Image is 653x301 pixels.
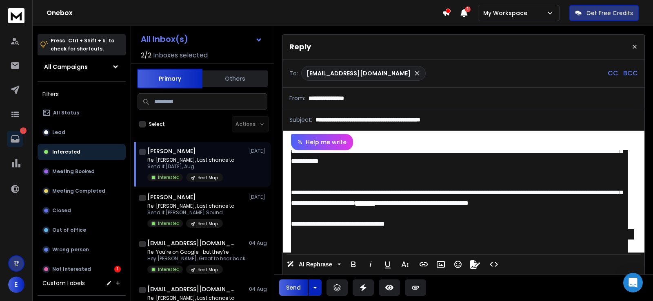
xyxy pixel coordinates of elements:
button: Signature [467,256,483,272]
p: Send it [PERSON_NAME] Sound [147,209,234,216]
button: More Text [397,256,413,272]
button: Primary [137,69,202,88]
button: Insert Link (Ctrl+K) [416,256,431,272]
button: Meeting Completed [38,183,126,199]
div: Open Intercom Messenger [623,273,643,292]
button: E [8,277,24,293]
p: 04 Aug [249,286,267,292]
button: All Campaigns [38,59,126,75]
h1: Onebox [47,8,442,18]
p: Get Free Credits [586,9,633,17]
p: Not Interested [52,266,91,272]
label: Select [149,121,165,127]
h3: Filters [38,88,126,100]
p: Heat Map [198,267,218,273]
button: AI Rephrase [285,256,342,272]
p: Interested [52,149,80,155]
p: Heat Map [198,175,218,181]
p: 04 Aug [249,240,267,246]
button: Get Free Credits [569,5,639,21]
p: My Workspace [483,9,531,17]
h1: [PERSON_NAME] [147,193,196,201]
p: Hey [PERSON_NAME], Great to hear back [147,255,245,262]
button: Others [202,70,268,88]
p: Interested [158,174,180,180]
a: 1 [7,131,23,147]
button: Meeting Booked [38,163,126,180]
button: Underline (Ctrl+U) [380,256,395,272]
button: Closed [38,202,126,219]
button: Lead [38,124,126,141]
p: CC [608,68,618,78]
h1: All Inbox(s) [141,35,188,43]
h1: [EMAIL_ADDRESS][DOMAIN_NAME] [147,285,237,293]
p: BCC [623,68,638,78]
div: 1 [114,266,121,272]
p: Closed [52,207,71,214]
button: Emoticons [450,256,466,272]
button: All Status [38,105,126,121]
p: [DATE] [249,194,267,200]
p: Heat Map [198,221,218,227]
p: Re: [PERSON_NAME], Last chance to [147,203,234,209]
button: Interested [38,144,126,160]
p: Reply [289,41,311,53]
button: Not Interested1 [38,261,126,277]
p: Interested [158,266,180,272]
p: From: [289,94,305,102]
button: Out of office [38,222,126,238]
p: Send it [DATE], Aug [147,163,234,170]
p: Out of office [52,227,86,233]
span: AI Rephrase [297,261,334,268]
span: Ctrl + Shift + k [67,36,107,45]
button: Wrong person [38,242,126,258]
span: 1 [465,7,471,12]
p: To: [289,69,298,77]
p: Re: [PERSON_NAME], Last chance to [147,157,234,163]
p: Press to check for shortcuts. [51,37,114,53]
span: 2 / 2 [141,51,151,60]
h1: [PERSON_NAME] [147,147,196,155]
button: Insert Image (Ctrl+P) [433,256,449,272]
p: [EMAIL_ADDRESS][DOMAIN_NAME] [307,69,411,77]
img: logo [8,8,24,23]
button: Code View [486,256,502,272]
p: Lead [52,129,65,136]
button: Help me write [291,134,353,150]
p: 1 [20,127,27,134]
button: Italic (Ctrl+I) [363,256,378,272]
p: [DATE] [249,148,267,154]
h3: Inboxes selected [153,51,208,60]
button: All Inbox(s) [134,31,269,47]
h1: All Campaigns [44,63,88,71]
p: Re: You’re on Google—but they’re [147,249,245,255]
p: Subject: [289,116,312,124]
h1: [EMAIL_ADDRESS][DOMAIN_NAME] [147,239,237,247]
p: All Status [53,110,79,116]
p: Interested [158,220,180,226]
button: Send [279,279,308,296]
p: Meeting Completed [52,188,105,194]
h3: Custom Labels [42,279,85,287]
p: Meeting Booked [52,168,95,175]
p: Wrong person [52,246,89,253]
